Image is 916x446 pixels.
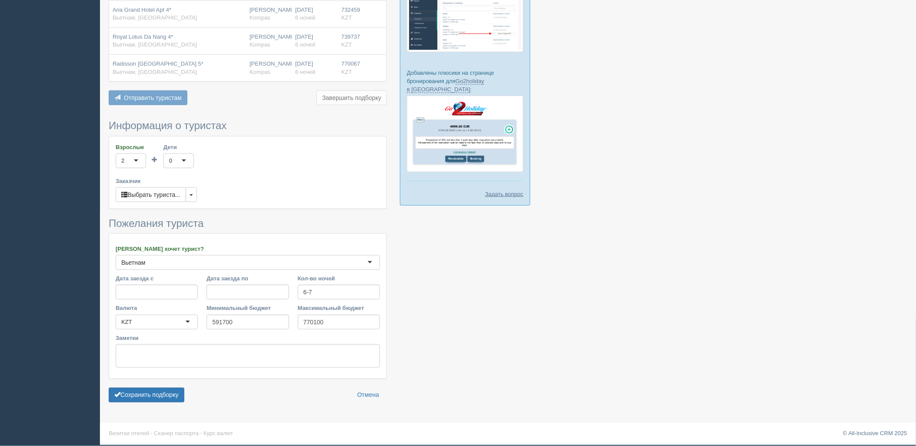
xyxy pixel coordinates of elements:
[407,69,523,93] p: Добавлены плюсики на странице бронирования для :
[203,430,233,437] a: Курс валют
[113,69,197,75] span: Вьетнам, [GEOGRAPHIC_DATA]
[341,14,352,21] span: KZT
[124,94,182,101] span: Отправить туристам
[316,90,387,105] button: Завершить подборку
[341,41,352,48] span: KZT
[298,274,380,283] label: Кол-во ночей
[407,78,484,93] a: Go2holiday в [GEOGRAPHIC_DATA]
[113,60,203,67] span: Radisson [GEOGRAPHIC_DATA] 5*
[295,69,315,75] span: 6 ночей
[298,285,380,300] input: 7-10 или 7,10,14
[109,217,203,229] span: Пожелания туриста
[116,304,198,312] label: Валюта
[407,96,523,172] img: go2holiday-proposal-for-travel-agency.png
[352,388,385,403] a: Отмена
[113,33,173,40] span: Royal Lotus Da Nang 4*
[163,143,194,151] label: Дети
[116,245,380,253] label: [PERSON_NAME] хочет турист?
[113,14,197,21] span: Вьетнам, [GEOGRAPHIC_DATA]
[295,14,315,21] span: 6 ночей
[485,190,523,198] a: Задать вопрос
[295,33,334,49] div: [DATE]
[116,177,380,185] label: Заказчик
[843,430,907,437] a: © All-Inclusive CRM 2025
[250,60,288,76] div: [PERSON_NAME]
[341,69,352,75] span: KZT
[169,156,172,165] div: 0
[154,430,199,437] a: Сканер паспорта
[109,90,187,105] button: Отправить туристам
[298,304,380,312] label: Максимальный бюджет
[250,6,288,22] div: [PERSON_NAME]
[341,7,360,13] span: 732459
[109,430,149,437] a: Визитки отелей
[341,33,360,40] span: 739737
[295,41,315,48] span: 6 ночей
[109,120,387,131] h3: Информация о туристах
[250,69,270,75] span: Kompas
[113,41,197,48] span: Вьетнам, [GEOGRAPHIC_DATA]
[151,430,153,437] span: ·
[250,33,288,49] div: [PERSON_NAME]
[109,388,184,403] button: Сохранить подборку
[250,14,270,21] span: Kompas
[116,334,380,342] label: Заметки
[121,156,124,165] div: 2
[116,187,186,202] button: Выбрать туриста...
[121,258,146,267] div: Вьетнам
[295,6,334,22] div: [DATE]
[116,143,146,151] label: Взрослые
[116,274,198,283] label: Дата заезда с
[121,318,132,326] div: KZT
[341,60,360,67] span: 770067
[250,41,270,48] span: Kompas
[207,274,289,283] label: Дата заезда по
[200,430,202,437] span: ·
[295,60,334,76] div: [DATE]
[113,7,171,13] span: Aria Grand Hotel Apt 4*
[207,304,289,312] label: Минимальный бюджет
